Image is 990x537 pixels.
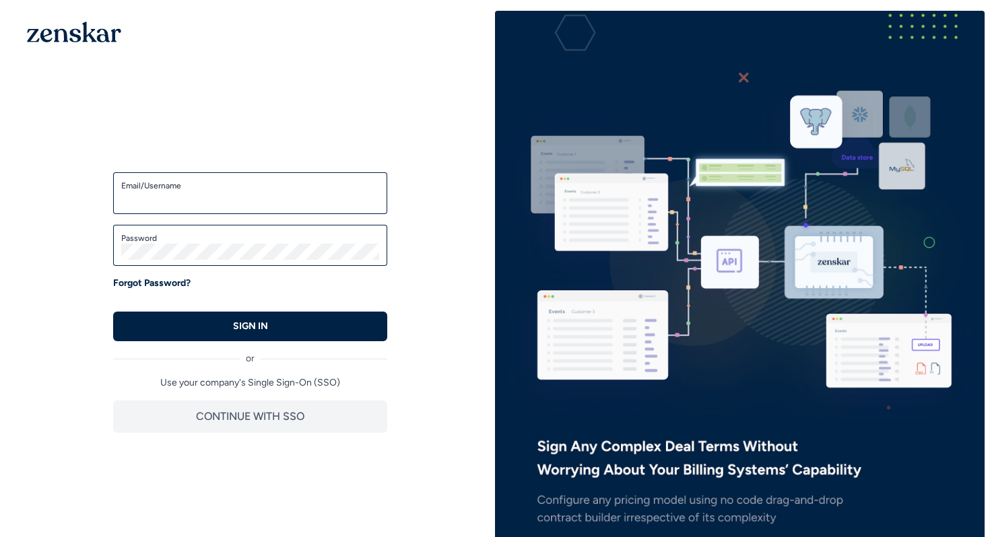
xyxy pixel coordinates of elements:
button: SIGN IN [113,312,387,341]
p: SIGN IN [233,320,268,333]
button: CONTINUE WITH SSO [113,400,387,433]
label: Email/Username [121,180,379,191]
p: Use your company's Single Sign-On (SSO) [113,376,387,390]
a: Forgot Password? [113,277,191,290]
div: or [113,341,387,365]
label: Password [121,233,379,244]
img: 1OGAJ2xQqyY4LXKgY66KYq0eOWRCkrZdAb3gUhuVAqdWPZE9SRJmCz+oDMSn4zDLXe31Ii730ItAGKgCKgCCgCikA4Av8PJUP... [27,22,121,42]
